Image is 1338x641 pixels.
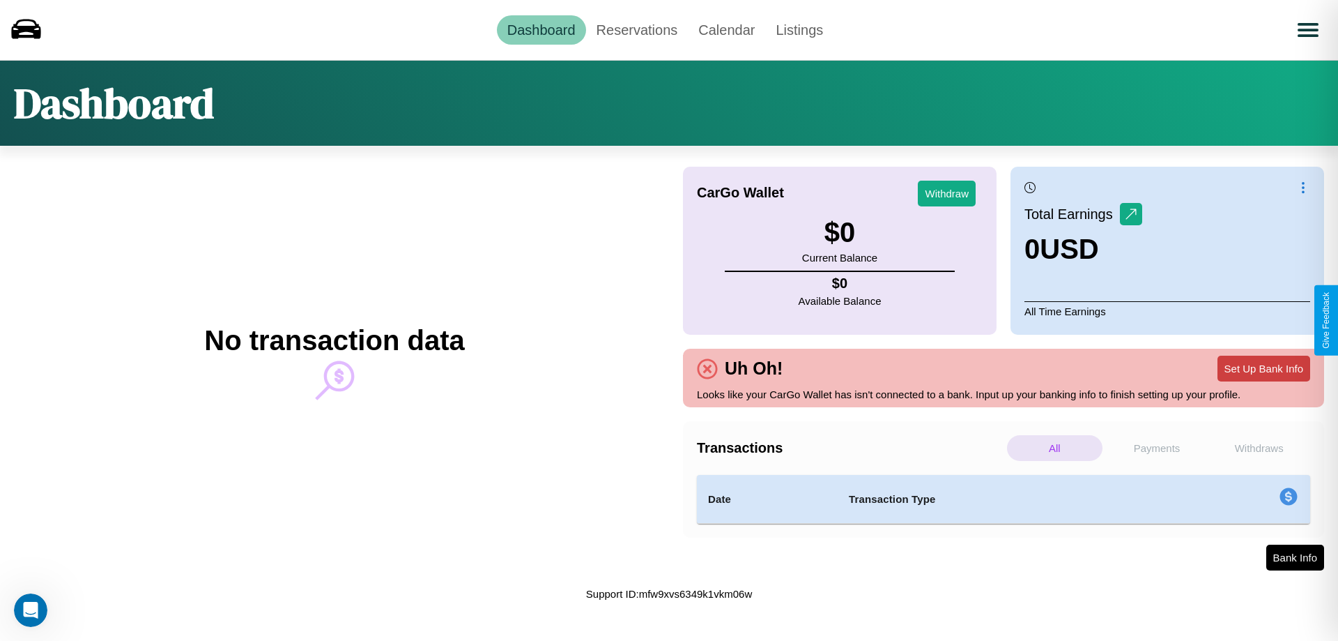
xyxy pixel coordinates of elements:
[1024,301,1310,321] p: All Time Earnings
[14,75,214,132] h1: Dashboard
[586,585,752,603] p: Support ID: mfw9xvs6349k1vkm06w
[1289,10,1328,50] button: Open menu
[1211,435,1307,461] p: Withdraws
[799,276,882,292] h4: $ 0
[802,248,877,267] p: Current Balance
[1109,435,1205,461] p: Payments
[586,15,689,45] a: Reservations
[918,181,976,206] button: Withdraw
[697,440,1003,456] h4: Transactions
[765,15,833,45] a: Listings
[697,475,1310,524] table: simple table
[1024,202,1120,227] p: Total Earnings
[204,325,464,356] h2: No transaction data
[1321,292,1331,349] div: Give Feedback
[697,185,784,201] h4: CarGo Wallet
[1007,435,1102,461] p: All
[697,385,1310,404] p: Looks like your CarGo Wallet has isn't connected to a bank. Input up your banking info to finish ...
[1024,234,1142,265] h3: 0 USD
[1266,545,1324,571] button: Bank Info
[1217,356,1310,382] button: Set Up Bank Info
[849,491,1165,508] h4: Transaction Type
[799,292,882,310] p: Available Balance
[14,594,47,627] iframe: Intercom live chat
[802,217,877,248] h3: $ 0
[688,15,765,45] a: Calendar
[708,491,826,508] h4: Date
[718,359,790,379] h4: Uh Oh!
[497,15,586,45] a: Dashboard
